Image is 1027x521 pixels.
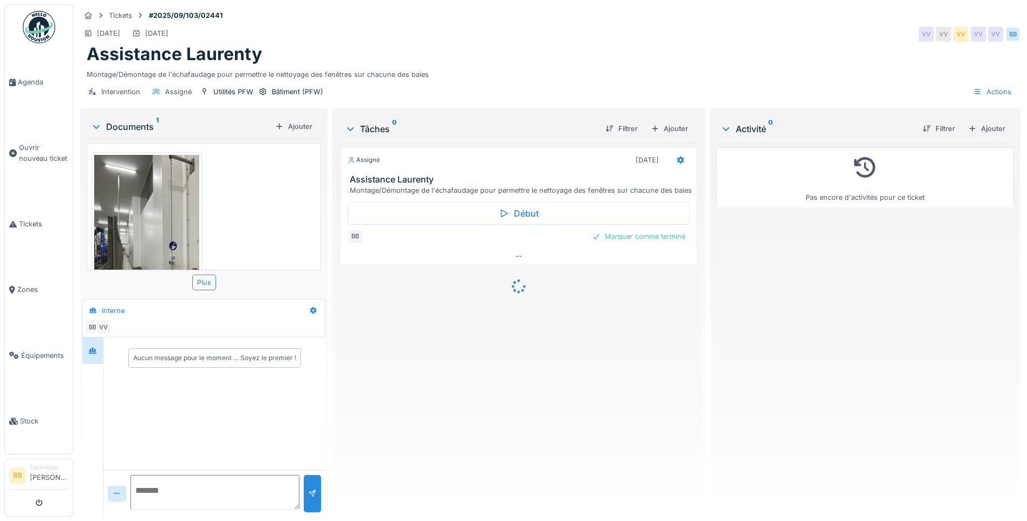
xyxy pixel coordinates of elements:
div: Technicien [30,464,69,472]
div: Documents [91,120,271,133]
h1: Assistance Laurenty [87,44,262,64]
div: Plus [192,275,216,290]
div: Intervention [101,87,140,97]
span: Ouvrir nouveau ticket [19,142,69,163]
div: Assigné [165,87,192,97]
div: Marquer comme terminé [587,229,690,244]
a: Ouvrir nouveau ticket [5,115,73,191]
div: BB [85,320,100,335]
div: Assigné [348,155,380,165]
sup: 0 [768,122,773,135]
div: Aucun message pour le moment … Soyez le premier ! [133,353,296,363]
div: Utilités PFW [213,87,253,97]
span: Stock [20,416,69,426]
div: Bâtiment (PFW) [272,87,323,97]
div: Ajouter [964,121,1010,136]
span: Agenda [18,77,69,87]
span: Zones [17,284,69,295]
div: Tickets [109,10,132,21]
div: VV [988,27,1003,42]
div: Ajouter [271,119,317,134]
div: BB [348,229,363,244]
li: [PERSON_NAME] [30,464,69,487]
div: Début [348,202,690,225]
sup: 1 [156,120,159,133]
div: [DATE] [636,155,659,165]
div: [DATE] [97,28,120,38]
span: Tickets [19,219,69,229]
a: BB Technicien[PERSON_NAME] [9,464,69,490]
img: Badge_color-CXgf-gQk.svg [23,11,55,43]
div: Filtrer [601,121,642,136]
div: Filtrer [918,121,959,136]
a: Tickets [5,191,73,257]
sup: 0 [392,122,397,135]
div: Interne [102,305,125,316]
div: VV [971,27,986,42]
strong: #2025/09/103/02441 [145,10,227,21]
a: Équipements [5,323,73,388]
span: Équipements [21,350,69,361]
li: BB [9,467,25,484]
a: Stock [5,388,73,454]
div: Tâches [345,122,597,135]
div: Pas encore d'activités pour ce ticket [723,152,1007,203]
div: BB [1005,27,1021,42]
div: VV [936,27,951,42]
div: VV [953,27,969,42]
h3: Assistance Laurenty [350,174,692,185]
div: Actions [969,84,1016,100]
a: Zones [5,257,73,322]
img: zm2n98qp3lrcpw4op2g4qhnz8oo1 [94,155,199,341]
div: Activité [721,122,914,135]
div: Montage/Démontage de l'échafaudage pour permettre le nettoyage des fenêtres sur chacune des baies [350,185,692,196]
div: [DATE] [145,28,168,38]
a: Agenda [5,49,73,115]
div: Montage/Démontage de l'échafaudage pour permettre le nettoyage des fenêtres sur chacune des baies [87,65,1014,80]
div: Ajouter [646,121,692,136]
div: VV [919,27,934,42]
div: VV [96,320,111,335]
